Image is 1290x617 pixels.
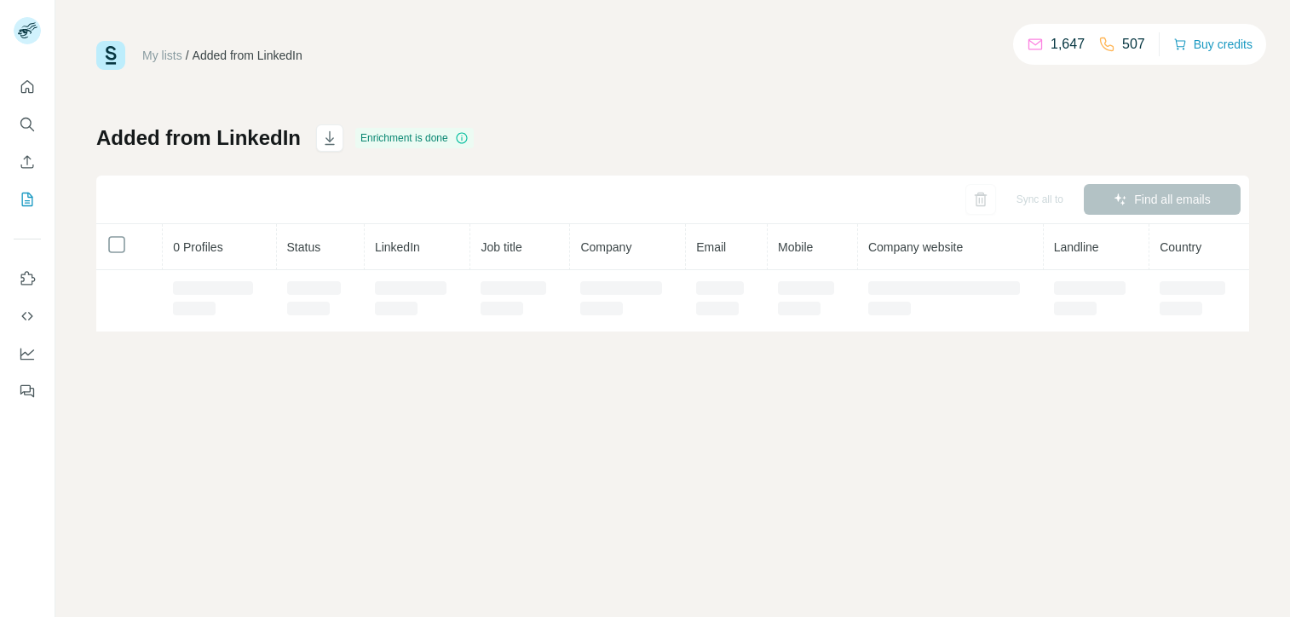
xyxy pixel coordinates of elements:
button: Use Surfe API [14,301,41,332]
span: Job title [481,240,521,254]
div: Enrichment is done [355,128,474,148]
span: Company website [868,240,963,254]
span: 0 Profiles [173,240,222,254]
li: / [186,47,189,64]
span: Country [1160,240,1201,254]
p: 507 [1122,34,1145,55]
span: Landline [1054,240,1099,254]
span: Mobile [778,240,813,254]
div: Added from LinkedIn [193,47,302,64]
button: Use Surfe on LinkedIn [14,263,41,294]
span: Status [287,240,321,254]
button: Dashboard [14,338,41,369]
a: My lists [142,49,182,62]
span: Email [696,240,726,254]
span: LinkedIn [375,240,420,254]
button: My lists [14,184,41,215]
button: Buy credits [1173,32,1253,56]
img: Surfe Logo [96,41,125,70]
p: 1,647 [1051,34,1085,55]
button: Search [14,109,41,140]
button: Enrich CSV [14,147,41,177]
h1: Added from LinkedIn [96,124,301,152]
button: Feedback [14,376,41,407]
span: Company [580,240,631,254]
button: Quick start [14,72,41,102]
